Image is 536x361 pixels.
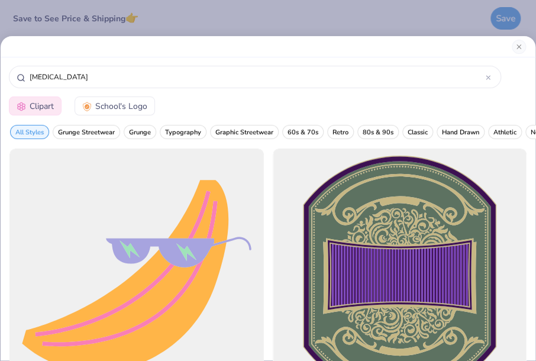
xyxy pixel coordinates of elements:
span: 60s & 70s [288,128,318,137]
span: All Styles [15,128,44,137]
button: filter button [327,125,354,139]
span: Graphic Streetwear [215,128,273,137]
span: 80s & 90s [363,128,393,137]
button: School's LogoSchool's Logo [75,96,155,115]
span: Grunge Streetwear [58,128,115,137]
button: filter button [10,125,49,139]
button: filter button [160,125,206,139]
input: Try "Stars" [28,71,486,83]
button: filter button [282,125,324,139]
button: ClipartClipart [9,96,62,115]
button: filter button [402,125,433,139]
img: School's Logo [82,102,92,111]
button: filter button [488,125,522,139]
span: Retro [332,128,348,137]
button: filter button [53,125,120,139]
button: Close [512,40,526,54]
button: filter button [124,125,156,139]
span: Clipart [30,100,54,112]
span: Hand Drawn [442,128,479,137]
button: filter button [437,125,485,139]
span: Athletic [493,128,516,137]
img: Clipart [17,102,26,111]
span: Classic [408,128,428,137]
button: filter button [210,125,279,139]
span: Grunge [129,128,151,137]
span: Typography [165,128,201,137]
span: School's Logo [95,100,147,112]
button: filter button [357,125,399,139]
